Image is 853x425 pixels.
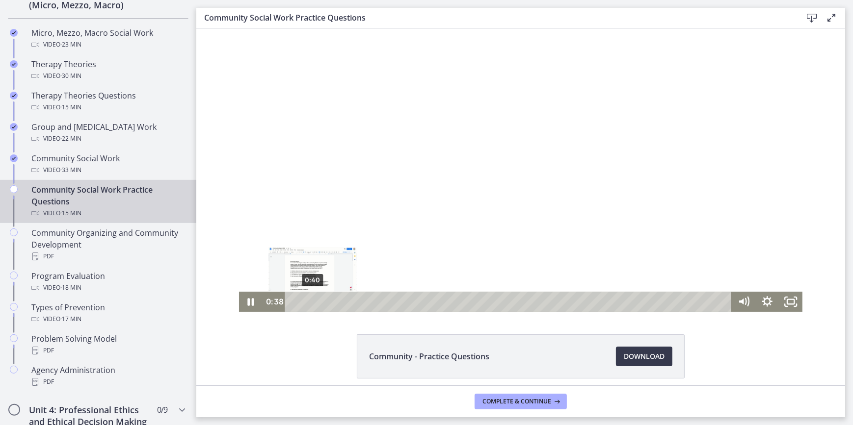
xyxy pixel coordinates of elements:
[583,263,607,283] button: Fullscreen
[475,394,567,409] button: Complete & continue
[31,101,185,113] div: Video
[369,350,489,362] span: Community - Practice Questions
[31,364,185,388] div: Agency Administration
[10,154,18,162] i: Completed
[536,263,560,283] button: Mute
[60,207,81,219] span: · 15 min
[31,345,185,356] div: PDF
[31,90,185,113] div: Therapy Theories Questions
[616,347,672,366] a: Download
[624,350,665,362] span: Download
[31,250,185,262] div: PDF
[60,164,81,176] span: · 33 min
[10,92,18,100] i: Completed
[31,133,185,145] div: Video
[60,39,81,50] span: · 23 min
[31,121,185,145] div: Group and [MEDICAL_DATA] Work
[31,39,185,50] div: Video
[31,282,185,294] div: Video
[31,270,185,294] div: Program Evaluation
[60,70,81,82] span: · 30 min
[60,133,81,145] span: · 22 min
[60,282,81,294] span: · 18 min
[204,12,786,24] h3: Community Social Work Practice Questions
[31,227,185,262] div: Community Organizing and Community Development
[10,60,18,68] i: Completed
[31,207,185,219] div: Video
[31,313,185,325] div: Video
[560,263,583,283] button: Show settings menu
[10,29,18,37] i: Completed
[31,27,185,50] div: Micro, Mezzo, Macro Social Work
[31,164,185,176] div: Video
[31,376,185,388] div: PDF
[60,313,81,325] span: · 17 min
[31,152,185,176] div: Community Social Work
[31,70,185,82] div: Video
[60,101,81,113] span: · 15 min
[157,404,167,416] span: 0 / 9
[31,184,185,219] div: Community Social Work Practice Questions
[31,301,185,325] div: Types of Prevention
[31,58,185,82] div: Therapy Theories
[196,28,845,312] iframe: Video Lesson
[10,123,18,131] i: Completed
[482,398,551,405] span: Complete & continue
[31,333,185,356] div: Problem Solving Model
